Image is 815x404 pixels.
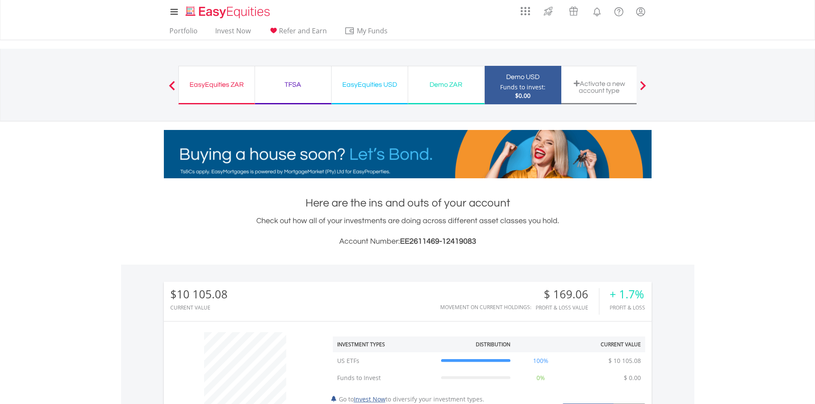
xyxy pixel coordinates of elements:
td: 0% [515,369,567,386]
span: My Funds [344,25,400,36]
div: Movement on Current Holdings: [440,304,531,310]
span: EE2611469-12419083 [400,237,476,245]
div: Profit & Loss Value [536,305,599,310]
a: Vouchers [561,2,586,18]
th: Investment Types [333,336,437,352]
span: Refer and Earn [279,26,327,35]
div: $ 169.06 [536,288,599,301]
h1: Here are the ins and outs of your account [164,195,652,211]
td: $ 0.00 [619,369,645,386]
a: AppsGrid [515,2,536,16]
div: + 1.7% [610,288,645,301]
div: Activate a new account type [566,80,632,94]
div: Demo USD [490,71,556,83]
td: Funds to Invest [333,369,437,386]
div: Distribution [476,341,510,348]
a: Portfolio [166,27,201,40]
h3: Account Number: [164,236,652,248]
div: Funds to invest: [500,83,545,91]
td: $ 10 105.08 [604,352,645,369]
div: TFSA [260,79,326,91]
img: EasyMortage Promotion Banner [164,130,652,178]
img: grid-menu-icon.svg [521,6,530,16]
td: US ETFs [333,352,437,369]
a: Invest Now [212,27,254,40]
a: Notifications [586,2,608,19]
img: vouchers-v2.svg [566,4,581,18]
div: EasyEquities ZAR [184,79,249,91]
a: FAQ's and Support [608,2,630,19]
span: $0.00 [515,91,530,100]
div: CURRENT VALUE [170,305,228,310]
a: Invest Now [354,395,385,403]
div: Check out how all of your investments are doing across different asset classes you hold. [164,215,652,248]
img: thrive-v2.svg [541,4,555,18]
th: Current Value [567,336,645,352]
a: Refer and Earn [265,27,330,40]
a: My Profile [630,2,652,21]
a: Home page [182,2,273,19]
div: $10 105.08 [170,288,228,301]
div: Profit & Loss [610,305,645,310]
div: EasyEquities USD [337,79,403,91]
td: 100% [515,352,567,369]
div: Demo ZAR [413,79,479,91]
img: EasyEquities_Logo.png [184,5,273,19]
